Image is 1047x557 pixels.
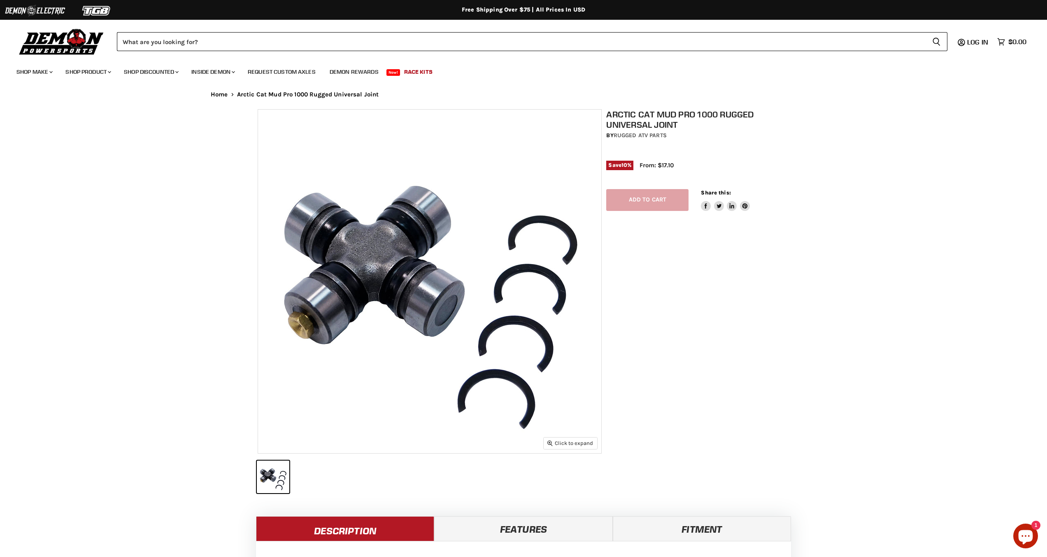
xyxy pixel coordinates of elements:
[185,63,240,80] a: Inside Demon
[1008,38,1026,46] span: $0.00
[194,91,853,98] nav: Breadcrumbs
[211,91,228,98] a: Home
[547,440,593,446] span: Click to expand
[993,36,1031,48] a: $0.00
[194,6,853,14] div: Free Shipping Over $75 | All Prices In USD
[323,63,385,80] a: Demon Rewards
[967,38,988,46] span: Log in
[434,516,612,541] a: Features
[926,32,947,51] button: Search
[1011,524,1040,550] inbox-online-store-chat: Shopify online store chat
[258,110,601,453] img: IMAGE
[10,60,1024,80] ul: Main menu
[242,63,322,80] a: Request Custom Axles
[237,91,379,98] span: Arctic Cat Mud Pro 1000 Rugged Universal Joint
[117,32,926,51] input: Search
[256,516,434,541] a: Description
[606,131,794,140] div: by
[613,516,791,541] a: Fitment
[59,63,116,80] a: Shop Product
[606,161,633,170] span: Save %
[701,189,750,211] aside: Share this:
[614,132,667,139] a: Rugged ATV Parts
[257,461,289,493] button: IMAGE thumbnail
[117,32,947,51] form: Product
[66,3,128,19] img: TGB Logo 2
[4,3,66,19] img: Demon Electric Logo 2
[640,161,674,169] span: From: $17.10
[118,63,184,80] a: Shop Discounted
[963,38,993,46] a: Log in
[386,69,400,76] span: New!
[398,63,439,80] a: Race Kits
[621,162,627,168] span: 10
[606,109,794,130] h1: Arctic Cat Mud Pro 1000 Rugged Universal Joint
[16,27,107,56] img: Demon Powersports
[701,190,731,196] span: Share this:
[10,63,58,80] a: Shop Make
[544,438,597,449] button: Click to expand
